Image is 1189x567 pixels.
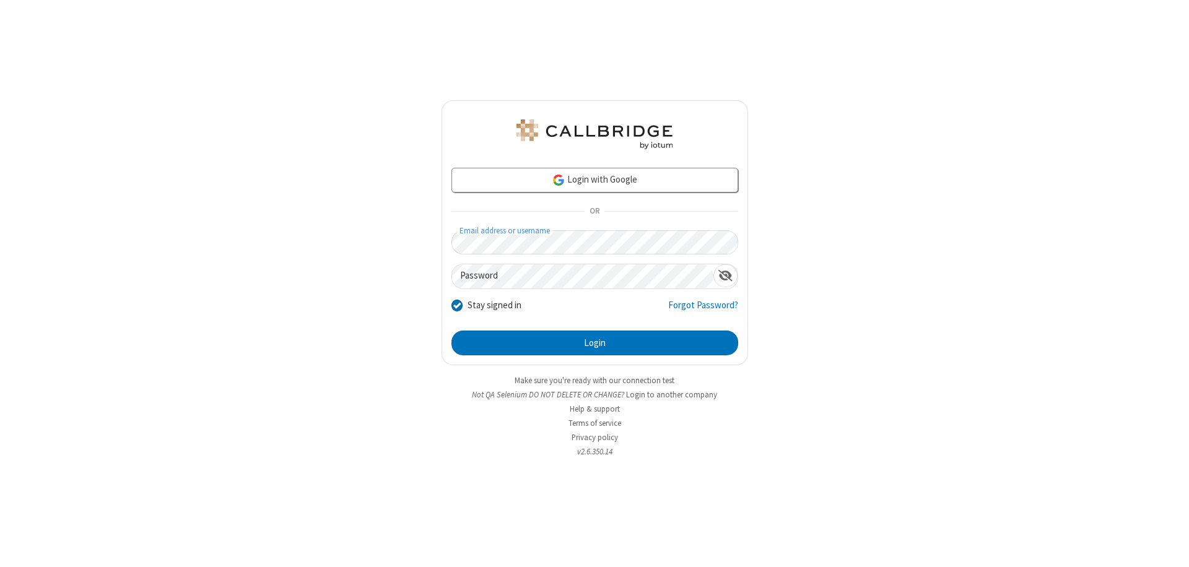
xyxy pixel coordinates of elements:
button: Login [451,331,738,355]
button: Login to another company [626,389,717,400]
a: Privacy policy [572,432,618,443]
a: Help & support [570,404,620,414]
a: Forgot Password? [668,298,738,322]
a: Login with Google [451,168,738,193]
input: Email address or username [451,230,738,254]
img: QA Selenium DO NOT DELETE OR CHANGE [514,119,675,149]
a: Terms of service [568,418,621,428]
span: OR [585,203,604,220]
div: Show password [713,264,738,287]
a: Make sure you're ready with our connection test [515,375,674,386]
label: Stay signed in [468,298,521,313]
img: google-icon.png [552,173,565,187]
li: v2.6.350.14 [442,446,748,457]
li: Not QA Selenium DO NOT DELETE OR CHANGE? [442,389,748,400]
input: Password [452,264,713,288]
